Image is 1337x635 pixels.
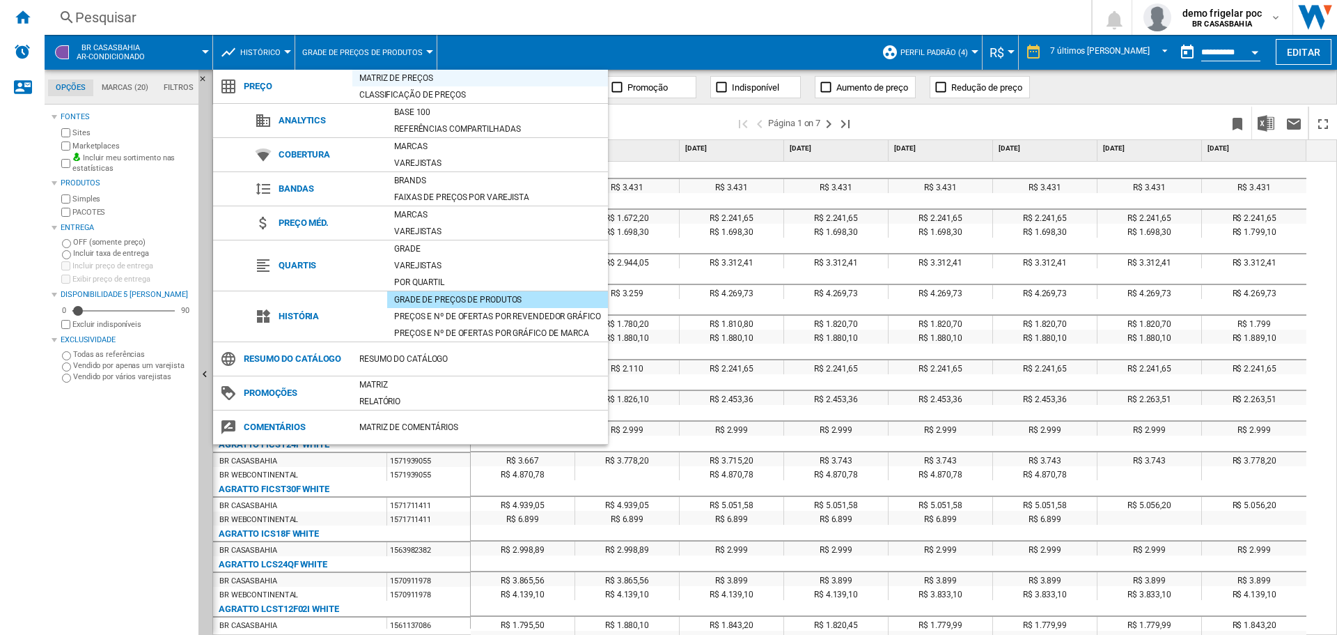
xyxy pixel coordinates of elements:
[387,122,608,136] div: Referências compartilhadas
[352,88,608,102] div: Classificação de preços
[272,179,387,199] span: Bandas
[387,139,608,153] div: Marcas
[387,208,608,222] div: Marcas
[272,213,387,233] span: Preço méd.
[272,307,387,326] span: História
[272,145,387,165] span: Cobertura
[387,174,608,188] div: Brands
[352,378,608,392] div: Matriz
[352,395,608,408] div: Relatório
[237,77,352,96] span: Preço
[387,326,608,340] div: Preços e Nº de ofertas por gráfico de marca
[387,293,608,307] div: Grade de preços de produtos
[352,71,608,85] div: Matriz de preços
[352,352,608,366] div: Resumo do catálogo
[387,259,608,273] div: Varejistas
[272,256,387,275] span: Quartis
[237,349,352,369] span: Resumo do catálogo
[387,309,608,323] div: Preços e Nº de ofertas por revendedor gráfico
[352,420,608,434] div: Matriz de comentários
[387,190,608,204] div: Faixas de preços por varejista
[387,156,608,170] div: Varejistas
[387,105,608,119] div: Base 100
[387,275,608,289] div: Por quartil
[272,111,387,130] span: Analytics
[237,418,352,437] span: Comentários
[237,383,352,403] span: Promoções
[387,224,608,238] div: Varejistas
[387,242,608,256] div: Grade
